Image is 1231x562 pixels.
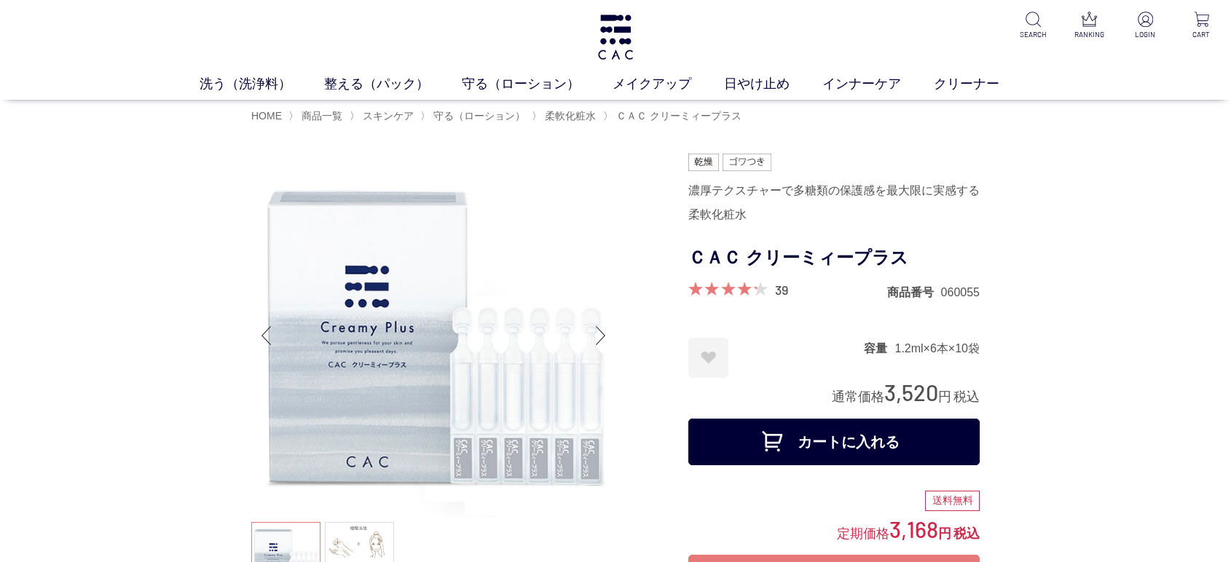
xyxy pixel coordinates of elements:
[616,110,742,122] span: ＣＡＣ クリーミィープラス
[251,110,282,122] a: HOME
[688,419,980,465] button: カートに入れる
[1128,12,1163,40] a: LOGIN
[532,109,599,123] li: 〉
[1071,29,1107,40] p: RANKING
[1184,12,1219,40] a: CART
[433,110,525,122] span: 守る（ローション）
[724,74,822,94] a: 日やけ止め
[430,110,525,122] a: 守る（ローション）
[288,109,346,123] li: 〉
[596,15,635,60] img: logo
[941,285,980,300] dd: 060055
[420,109,529,123] li: 〉
[613,74,724,94] a: メイクアップ
[603,109,745,123] li: 〉
[545,110,596,122] span: 柔軟化粧水
[953,526,980,541] span: 税込
[837,525,889,541] span: 定期価格
[1184,29,1219,40] p: CART
[688,242,980,274] h1: ＣＡＣ クリーミィープラス
[586,306,615,365] div: Next slide
[251,306,280,365] div: Previous slide
[360,110,414,122] a: スキンケア
[688,178,980,228] div: 濃厚テクスチャーで多糖類の保護感を最大限に実感する柔軟化粧水
[251,154,615,518] img: ＣＡＣ クリーミィープラス
[723,154,771,171] img: ゴワつき
[688,154,719,171] img: 乾燥
[1015,29,1051,40] p: SEARCH
[938,389,951,404] span: 円
[775,282,788,298] a: 39
[1128,29,1163,40] p: LOGIN
[934,74,1032,94] a: クリーナー
[462,74,613,94] a: 守る（ローション）
[894,341,980,356] dd: 1.2ml×6本×10袋
[200,74,324,94] a: 洗う（洗浄料）
[350,109,417,123] li: 〉
[889,515,938,542] span: 3,168
[299,110,342,122] a: 商品一覧
[822,74,934,94] a: インナーケア
[1071,12,1107,40] a: RANKING
[884,379,938,405] span: 3,520
[864,341,894,356] dt: 容量
[542,110,596,122] a: 柔軟化粧水
[887,285,941,300] dt: 商品番号
[925,491,980,511] div: 送料無料
[1015,12,1051,40] a: SEARCH
[324,74,462,94] a: 整える（パック）
[688,338,728,378] a: お気に入りに登録する
[938,526,951,541] span: 円
[953,389,980,404] span: 税込
[363,110,414,122] span: スキンケア
[302,110,342,122] span: 商品一覧
[832,389,884,404] span: 通常価格
[613,110,742,122] a: ＣＡＣ クリーミィープラス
